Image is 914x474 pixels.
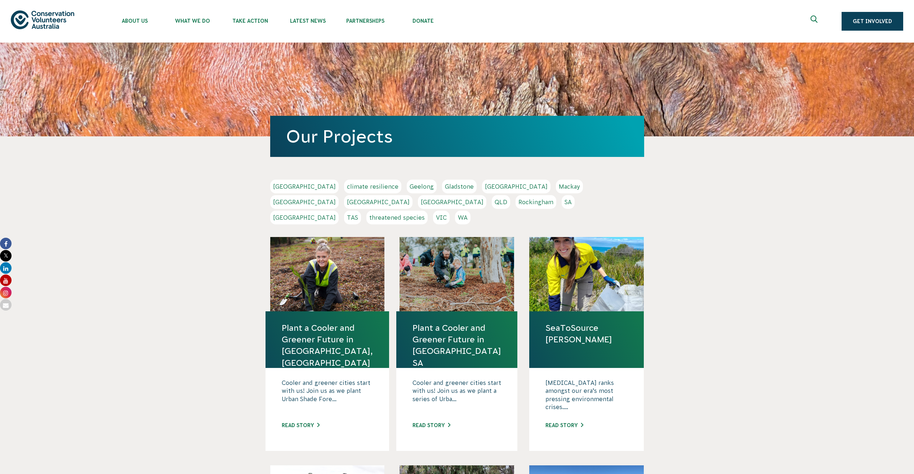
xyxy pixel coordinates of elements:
[545,322,628,345] a: SeaToSource [PERSON_NAME]
[344,180,401,193] a: climate resilience
[545,422,583,428] a: Read story
[344,195,413,209] a: [GEOGRAPHIC_DATA]
[811,16,820,27] span: Expand search box
[492,195,510,209] a: QLD
[455,211,471,224] a: WA
[442,180,477,193] a: Gladstone
[282,322,373,369] a: Plant a Cooler and Greener Future in [GEOGRAPHIC_DATA], [GEOGRAPHIC_DATA]
[407,180,437,193] a: Geelong
[344,211,361,224] a: TAS
[164,18,221,24] span: What We Do
[556,180,583,193] a: Mackay
[562,195,575,209] a: SA
[842,12,903,31] a: Get Involved
[433,211,450,224] a: VIC
[806,13,824,30] button: Expand search box Close search box
[366,211,428,224] a: threatened species
[270,211,339,224] a: [GEOGRAPHIC_DATA]
[282,379,373,415] p: Cooler and greener cities start with us! Join us as we plant Urban Shade Fore...
[11,10,74,29] img: logo.svg
[282,422,320,428] a: Read story
[516,195,556,209] a: Rockingham
[482,180,550,193] a: [GEOGRAPHIC_DATA]
[279,18,336,24] span: Latest News
[336,18,394,24] span: Partnerships
[545,379,628,415] p: [MEDICAL_DATA] ranks amongst our era’s most pressing environmental crises....
[413,322,501,369] a: Plant a Cooler and Greener Future in [GEOGRAPHIC_DATA] SA
[270,195,339,209] a: [GEOGRAPHIC_DATA]
[106,18,164,24] span: About Us
[394,18,452,24] span: Donate
[221,18,279,24] span: Take Action
[286,127,393,146] a: Our Projects
[413,422,450,428] a: Read story
[418,195,486,209] a: [GEOGRAPHIC_DATA]
[270,180,339,193] a: [GEOGRAPHIC_DATA]
[413,379,501,415] p: Cooler and greener cities start with us! Join us as we plant a series of Urba...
